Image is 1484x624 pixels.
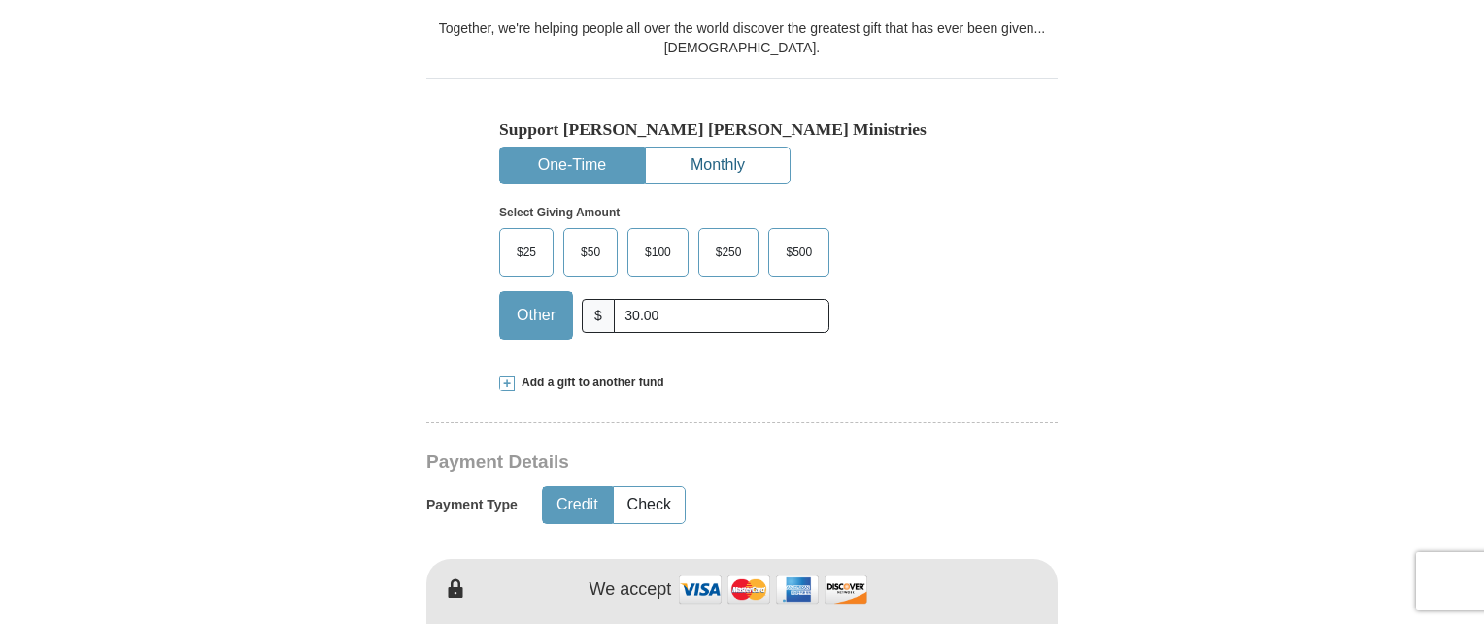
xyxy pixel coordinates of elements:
button: Monthly [646,148,790,183]
img: credit cards accepted [676,569,870,610]
button: Credit [543,487,612,523]
h4: We accept [590,579,672,601]
span: $ [582,299,615,333]
span: Other [507,301,565,330]
span: Add a gift to another fund [515,375,664,391]
span: $50 [571,238,610,267]
h3: Payment Details [426,451,922,474]
button: Check [614,487,685,523]
span: $25 [507,238,546,267]
h5: Payment Type [426,497,518,513]
input: Other Amount [614,299,829,333]
h5: Support [PERSON_NAME] [PERSON_NAME] Ministries [499,119,985,140]
span: $100 [635,238,681,267]
button: One-Time [500,148,644,183]
span: $500 [776,238,822,267]
span: $250 [706,238,752,267]
div: Together, we're helping people all over the world discover the greatest gift that has ever been g... [426,18,1058,57]
strong: Select Giving Amount [499,206,620,219]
